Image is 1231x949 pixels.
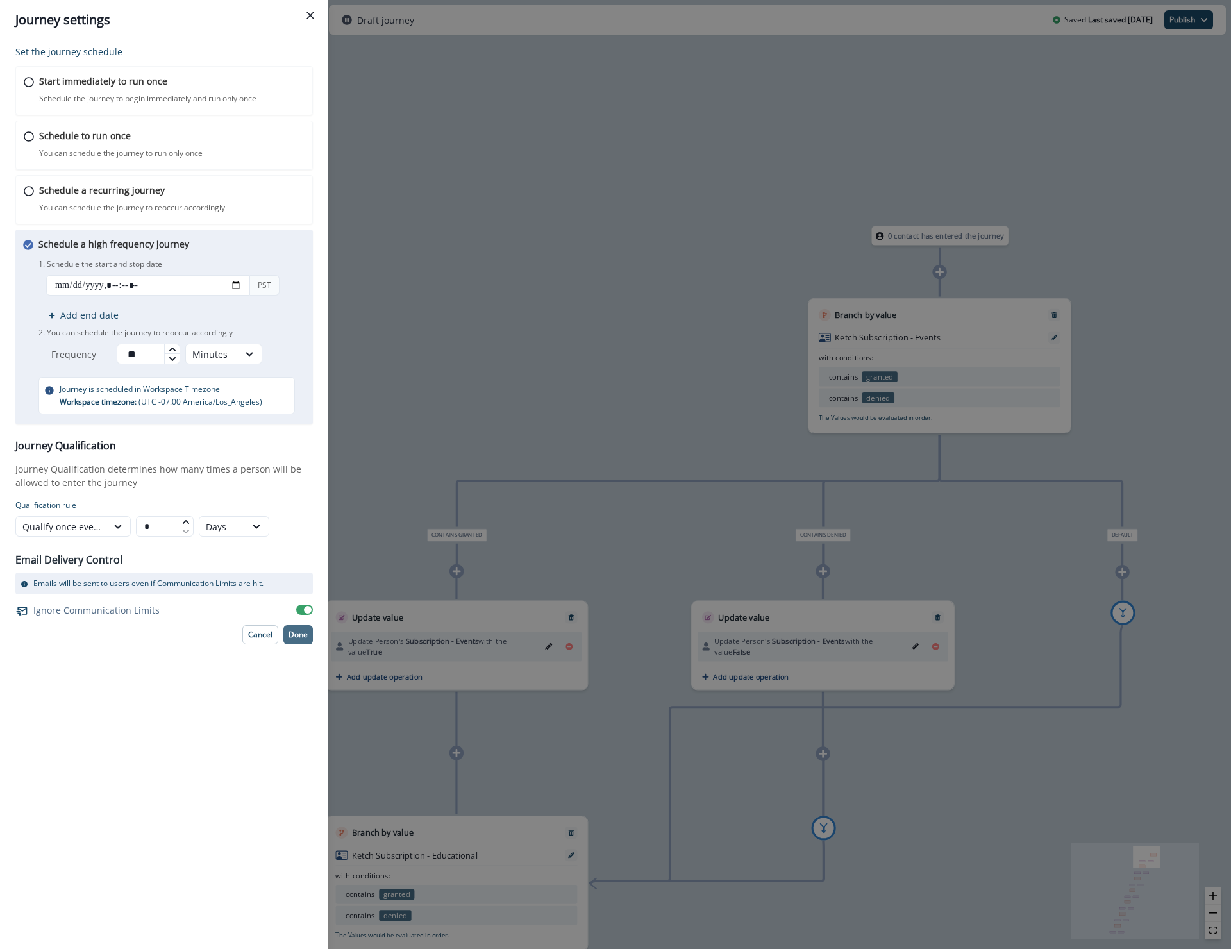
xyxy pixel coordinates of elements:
p: Emails will be sent to users even if Communication Limits are hit. [33,578,264,589]
p: Add end date [60,308,119,322]
p: 1. Schedule the start and stop date [38,258,305,270]
span: Workspace timezone: [60,396,138,407]
div: Minutes [192,348,232,361]
button: Cancel [242,625,278,644]
p: Done [289,630,308,639]
p: You can schedule the journey to run only once [39,147,203,159]
p: Frequency [51,348,112,361]
p: Schedule the journey to begin immediately and run only once [39,93,256,105]
div: PST [249,275,280,296]
button: Close [300,5,321,26]
p: Email Delivery Control [15,552,122,567]
p: You can schedule the journey to reoccur accordingly [39,202,225,214]
div: Days [206,520,239,533]
p: Schedule a recurring journey [39,183,165,197]
p: Schedule to run once [39,129,131,142]
p: Qualification rule [15,500,313,511]
button: Done [283,625,313,644]
p: Start immediately to run once [39,74,167,88]
div: Qualify once every [22,520,101,533]
p: Schedule a high frequency journey [38,237,189,251]
p: 2. You can schedule the journey to reoccur accordingly [38,327,305,339]
p: Cancel [248,630,272,639]
p: Ignore Communication Limits [33,603,160,617]
p: Journey is scheduled in Workspace Timezone ( UTC -07:00 America/Los_Angeles ) [60,383,262,408]
div: Journey settings [15,10,313,29]
p: Journey Qualification determines how many times a person will be allowed to enter the journey [15,462,313,489]
h3: Journey Qualification [15,440,313,452]
p: Set the journey schedule [15,45,313,58]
